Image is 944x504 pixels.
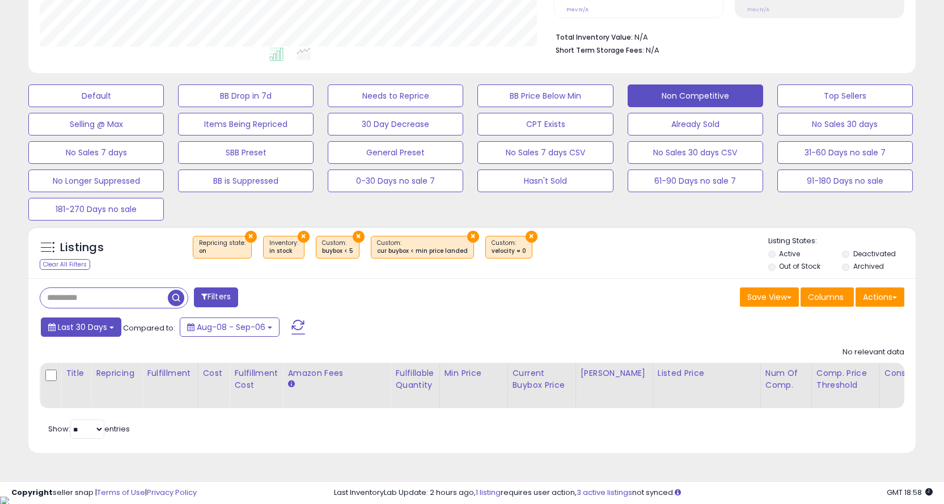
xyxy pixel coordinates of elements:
div: Comp. Price Threshold [816,367,875,391]
b: Short Term Storage Fees: [556,45,644,55]
span: Last 30 Days [58,321,107,333]
small: Amazon Fees. [287,379,294,389]
li: N/A [556,29,896,43]
strong: Copyright [11,487,53,498]
small: Prev: N/A [566,6,589,13]
div: on [199,247,245,255]
button: No Sales 30 days CSV [628,141,763,164]
button: Actions [856,287,904,307]
div: Last InventoryLab Update: 2 hours ago, requires user action, not synced. [334,488,933,498]
div: Listed Price [658,367,756,379]
div: [PERSON_NAME] [581,367,648,379]
div: Fulfillment [147,367,193,379]
button: Already Sold [628,113,763,135]
label: Active [779,249,800,259]
span: Custom: [492,239,526,256]
span: Inventory : [269,239,298,256]
div: in stock [269,247,298,255]
button: Top Sellers [777,84,913,107]
div: Fulfillment Cost [234,367,278,391]
div: Repricing [96,367,137,379]
button: Default [28,84,164,107]
div: Title [66,367,86,379]
span: Aug-08 - Sep-06 [197,321,265,333]
div: Min Price [445,367,503,379]
button: BB Price Below Min [477,84,613,107]
button: BB Drop in 7d [178,84,314,107]
span: 2025-10-7 18:58 GMT [887,487,933,498]
a: Privacy Policy [147,487,197,498]
p: Listing States: [768,236,916,247]
button: SBB Preset [178,141,314,164]
button: 91-180 Days no sale [777,170,913,192]
a: 1 listing [476,487,501,498]
button: Non Competitive [628,84,763,107]
button: CPT Exists [477,113,613,135]
button: Selling @ Max [28,113,164,135]
button: Last 30 Days [41,317,121,337]
small: Prev: N/A [747,6,769,13]
span: Compared to: [123,323,175,333]
div: seller snap | | [11,488,197,498]
div: Clear All Filters [40,259,90,270]
div: No relevant data [843,347,904,358]
button: Items Being Repriced [178,113,314,135]
button: × [467,231,479,243]
label: Archived [853,261,884,271]
button: BB is Suppressed [178,170,314,192]
button: General Preset [328,141,463,164]
b: Total Inventory Value: [556,32,633,42]
span: Columns [808,291,844,303]
a: 3 active listings [577,487,632,498]
button: Filters [194,287,238,307]
button: 30 Day Decrease [328,113,463,135]
button: Hasn't Sold [477,170,613,192]
div: cur buybox < min price landed [377,247,468,255]
div: Current Buybox Price [513,367,571,391]
div: Cost [203,367,225,379]
h5: Listings [60,240,104,256]
label: Out of Stock [779,261,820,271]
span: Show: entries [48,423,130,434]
div: velocity = 0 [492,247,526,255]
div: Amazon Fees [287,367,386,379]
button: No Sales 30 days [777,113,913,135]
button: No Sales 7 days [28,141,164,164]
div: Fulfillable Quantity [395,367,434,391]
span: Repricing state : [199,239,245,256]
button: Needs to Reprice [328,84,463,107]
button: 31-60 Days no sale 7 [777,141,913,164]
button: 0-30 Days no sale 7 [328,170,463,192]
button: Save View [740,287,799,307]
button: × [298,231,310,243]
div: buybox < 5 [322,247,353,255]
span: N/A [646,45,659,56]
button: Columns [801,287,854,307]
button: × [245,231,257,243]
div: Consider CPT [884,367,943,379]
a: Terms of Use [97,487,145,498]
button: No Sales 7 days CSV [477,141,613,164]
button: × [526,231,537,243]
label: Deactivated [853,249,896,259]
span: Custom: [322,239,353,256]
span: Custom: [377,239,468,256]
div: Num of Comp. [765,367,807,391]
button: × [353,231,365,243]
button: Aug-08 - Sep-06 [180,317,280,337]
button: No Longer Suppressed [28,170,164,192]
button: 61-90 Days no sale 7 [628,170,763,192]
button: 181-270 Days no sale [28,198,164,221]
